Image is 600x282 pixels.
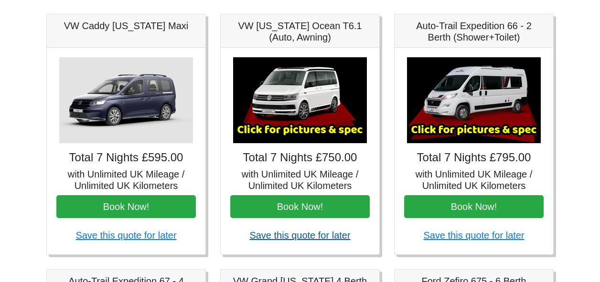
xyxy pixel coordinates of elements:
h4: Total 7 Nights £595.00 [56,151,196,165]
h4: Total 7 Nights £795.00 [404,151,544,165]
a: Save this quote for later [75,230,176,240]
h4: Total 7 Nights £750.00 [230,151,370,165]
button: Book Now! [56,195,196,218]
button: Book Now! [404,195,544,218]
h5: with Unlimited UK Mileage / Unlimited UK Kilometers [56,168,196,191]
a: Save this quote for later [249,230,350,240]
h5: VW [US_STATE] Ocean T6.1 (Auto, Awning) [230,20,370,43]
h5: VW Caddy [US_STATE] Maxi [56,20,196,31]
h5: with Unlimited UK Mileage / Unlimited UK Kilometers [404,168,544,191]
h5: with Unlimited UK Mileage / Unlimited UK Kilometers [230,168,370,191]
img: VW California Ocean T6.1 (Auto, Awning) [233,57,367,143]
a: Save this quote for later [423,230,524,240]
button: Book Now! [230,195,370,218]
h5: Auto-Trail Expedition 66 - 2 Berth (Shower+Toilet) [404,20,544,43]
img: VW Caddy California Maxi [59,57,193,143]
img: Auto-Trail Expedition 66 - 2 Berth (Shower+Toilet) [407,57,541,143]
